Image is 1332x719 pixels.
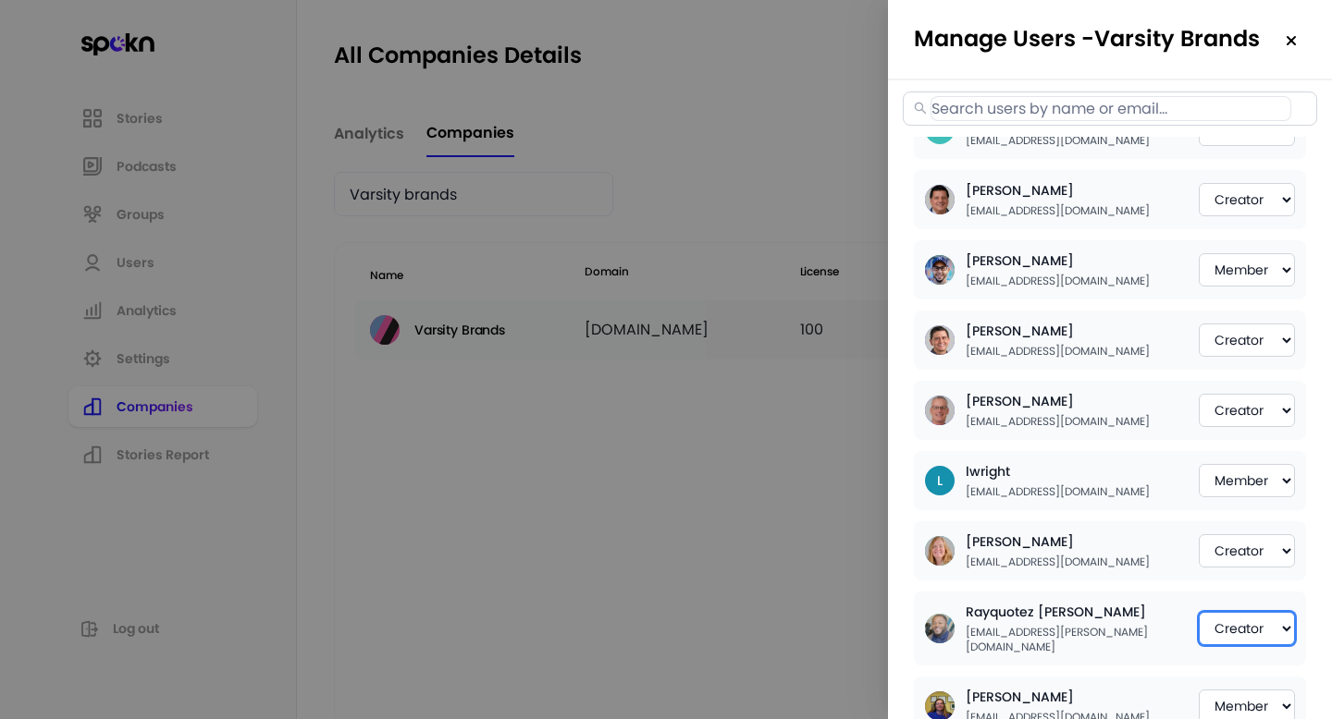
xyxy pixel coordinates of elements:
[966,181,1150,200] h3: [PERSON_NAME]
[966,133,1150,148] p: [EMAIL_ADDRESS][DOMAIN_NAME]
[925,614,955,643] img: user-1738279108567-702180.jpg
[966,414,1150,429] p: [EMAIL_ADDRESS][DOMAIN_NAME]
[966,344,1150,359] p: [EMAIL_ADDRESS][DOMAIN_NAME]
[925,536,955,566] img: user-1741279899433-177389.jpg
[966,532,1150,551] h3: [PERSON_NAME]
[937,471,943,490] div: L
[966,688,1150,706] h3: [PERSON_NAME]
[966,462,1150,481] h3: lwright
[925,396,955,425] img: user-1741280499273-459481.jpg
[931,96,1291,121] input: Search users by name or email...
[925,255,955,285] img: user-1754486790436-128563.jpg
[1284,33,1299,48] img: close
[966,625,1184,654] p: [EMAIL_ADDRESS][PERSON_NAME][DOMAIN_NAME]
[966,554,1150,569] p: [EMAIL_ADDRESS][DOMAIN_NAME]
[966,484,1150,499] p: [EMAIL_ADDRESS][DOMAIN_NAME]
[966,322,1150,340] h3: [PERSON_NAME]
[914,102,927,115] span: search
[966,274,1150,288] p: [EMAIL_ADDRESS][DOMAIN_NAME]
[966,603,1184,621] h3: Rayquotez [PERSON_NAME]
[925,185,955,214] img: user-1741280586706-858818.jpg
[966,251,1150,270] h3: [PERSON_NAME]
[966,392,1150,410] h3: [PERSON_NAME]
[925,325,955,355] img: user-1741280206599-183784.jpg
[966,203,1150,218] p: [EMAIL_ADDRESS][DOMAIN_NAME]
